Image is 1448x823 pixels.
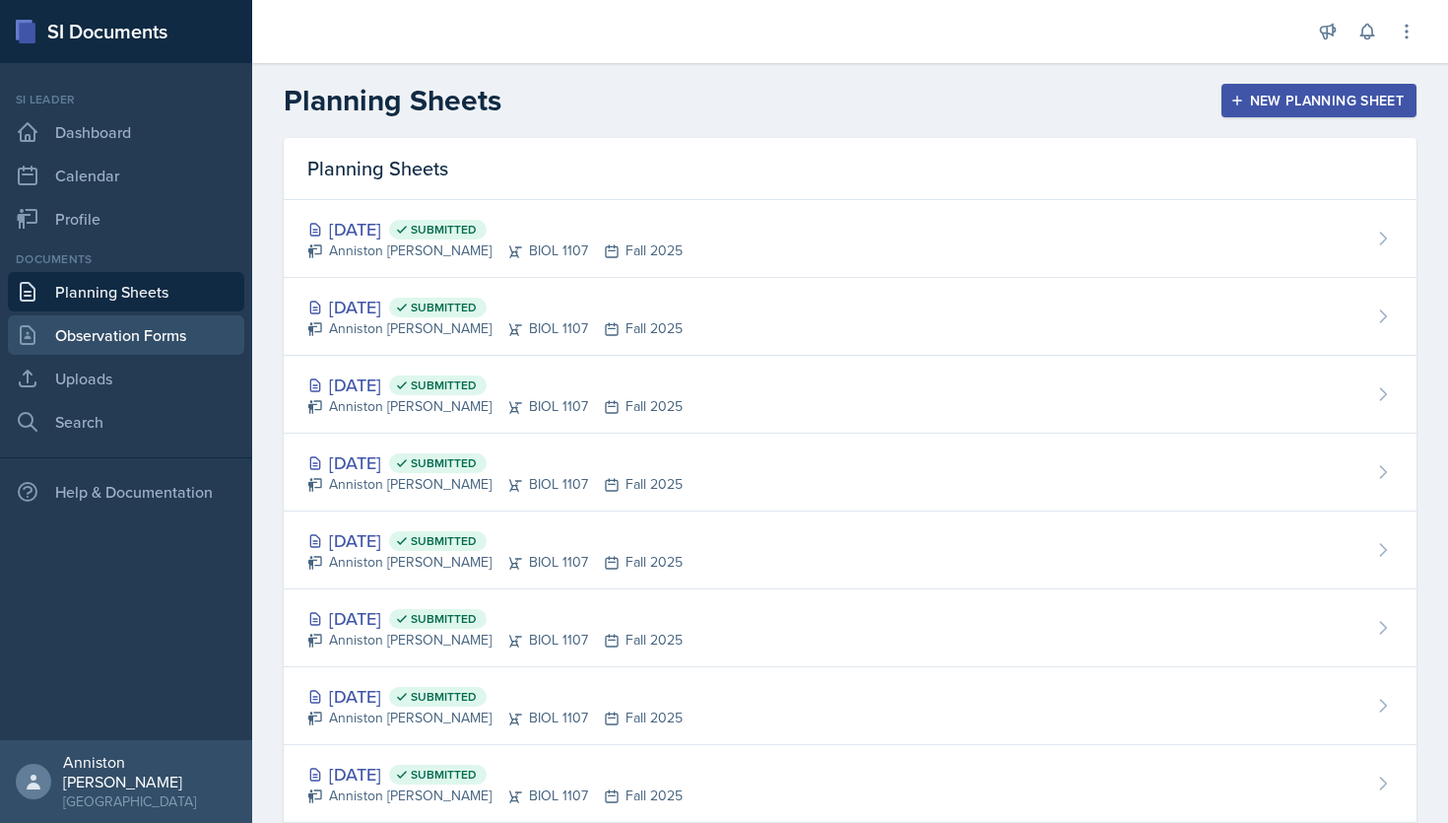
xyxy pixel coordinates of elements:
h2: Planning Sheets [284,83,501,118]
a: Search [8,402,244,442]
div: Planning Sheets [284,138,1416,200]
div: Anniston [PERSON_NAME] BIOL 1107 Fall 2025 [307,552,683,573]
a: [DATE] Submitted Anniston [PERSON_NAME]BIOL 1107Fall 2025 [284,278,1416,356]
div: [DATE] [307,372,683,398]
span: Submitted [411,767,477,783]
div: [DATE] [307,294,683,320]
div: Anniston [PERSON_NAME] [63,752,236,791]
span: Submitted [411,689,477,705]
div: Anniston [PERSON_NAME] BIOL 1107 Fall 2025 [307,240,683,261]
div: Documents [8,250,244,268]
a: Uploads [8,359,244,398]
div: Anniston [PERSON_NAME] BIOL 1107 Fall 2025 [307,630,683,651]
span: Submitted [411,533,477,549]
a: [DATE] Submitted Anniston [PERSON_NAME]BIOL 1107Fall 2025 [284,589,1416,667]
a: [DATE] Submitted Anniston [PERSON_NAME]BIOL 1107Fall 2025 [284,667,1416,745]
div: [DATE] [307,449,683,476]
div: Anniston [PERSON_NAME] BIOL 1107 Fall 2025 [307,396,683,417]
div: [DATE] [307,683,683,710]
a: Dashboard [8,112,244,152]
a: [DATE] Submitted Anniston [PERSON_NAME]BIOL 1107Fall 2025 [284,356,1416,434]
a: [DATE] Submitted Anniston [PERSON_NAME]BIOL 1107Fall 2025 [284,512,1416,589]
div: Anniston [PERSON_NAME] BIOL 1107 Fall 2025 [307,318,683,339]
div: Anniston [PERSON_NAME] BIOL 1107 Fall 2025 [307,708,683,728]
a: [DATE] Submitted Anniston [PERSON_NAME]BIOL 1107Fall 2025 [284,434,1416,512]
a: Observation Forms [8,315,244,355]
div: New Planning Sheet [1234,93,1404,108]
a: Calendar [8,156,244,195]
div: Anniston [PERSON_NAME] BIOL 1107 Fall 2025 [307,786,683,806]
a: Planning Sheets [8,272,244,311]
span: Submitted [411,455,477,471]
a: [DATE] Submitted Anniston [PERSON_NAME]BIOL 1107Fall 2025 [284,200,1416,278]
div: [GEOGRAPHIC_DATA] [63,791,236,811]
div: [DATE] [307,527,683,554]
span: Submitted [411,222,477,238]
span: Submitted [411,611,477,627]
div: [DATE] [307,605,683,632]
span: Submitted [411,300,477,315]
button: New Planning Sheet [1221,84,1416,117]
div: Si leader [8,91,244,108]
div: Help & Documentation [8,472,244,512]
div: Anniston [PERSON_NAME] BIOL 1107 Fall 2025 [307,474,683,495]
div: [DATE] [307,761,683,788]
div: [DATE] [307,216,683,242]
a: Profile [8,199,244,239]
a: [DATE] Submitted Anniston [PERSON_NAME]BIOL 1107Fall 2025 [284,745,1416,823]
span: Submitted [411,377,477,393]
